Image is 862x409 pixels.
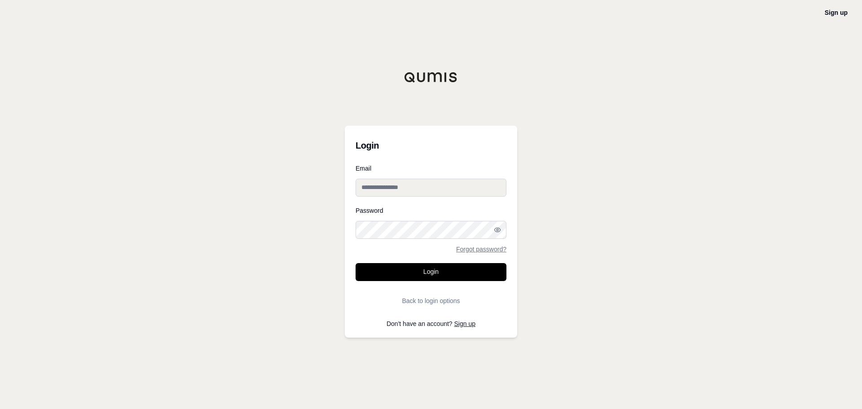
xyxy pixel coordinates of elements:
[356,136,506,154] h3: Login
[356,321,506,327] p: Don't have an account?
[356,207,506,214] label: Password
[356,292,506,310] button: Back to login options
[825,9,848,16] a: Sign up
[454,320,475,327] a: Sign up
[356,263,506,281] button: Login
[456,246,506,252] a: Forgot password?
[356,165,506,172] label: Email
[404,72,458,83] img: Qumis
